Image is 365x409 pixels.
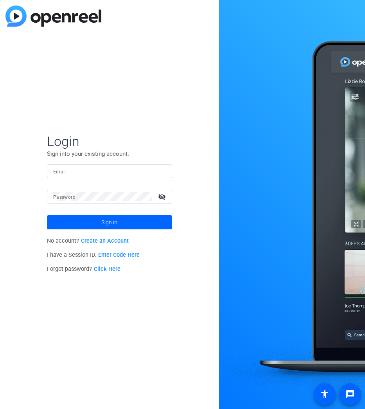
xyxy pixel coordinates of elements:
[5,5,101,27] img: blue-gradient.svg
[98,252,140,258] a: Enter Code Here
[94,266,120,272] a: Click Here
[101,213,117,232] span: Sign in
[53,195,76,200] mat-label: Password
[53,169,66,175] mat-label: Email
[345,389,355,399] mat-icon: message
[320,389,329,399] mat-icon: accessibility
[47,252,140,258] span: I have a Session ID.
[81,238,129,244] a: Create an Account
[47,133,172,150] span: Login
[47,215,172,229] button: Sign in
[53,166,166,176] input: Enter Email Address
[153,191,172,202] mat-icon: visibility_off
[47,266,120,272] span: Forgot password?
[47,150,172,158] p: Sign into your existing account.
[47,238,129,244] span: No account?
